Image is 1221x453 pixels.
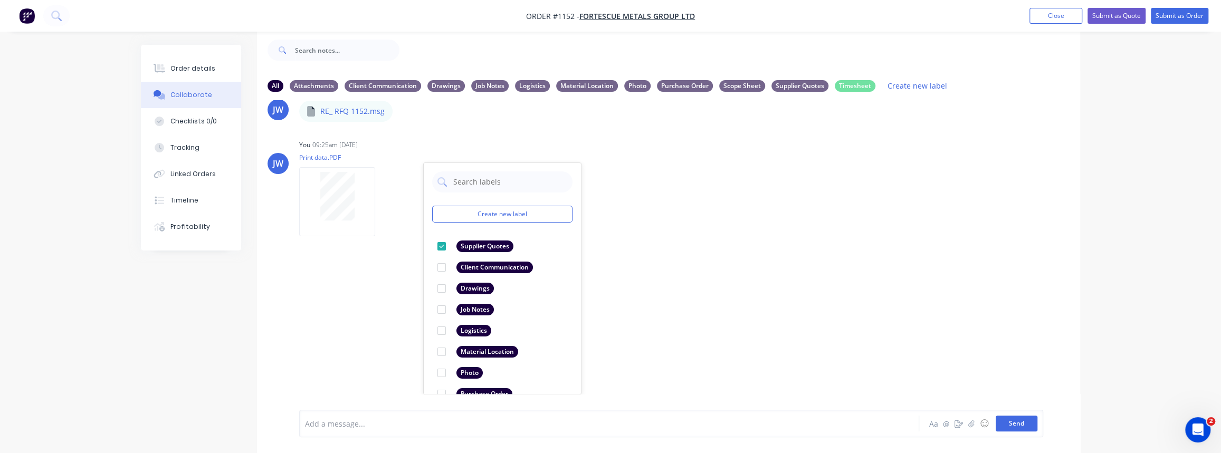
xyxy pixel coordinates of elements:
[299,153,386,162] p: Print data.PDF
[835,80,875,92] div: Timesheet
[456,325,491,336] div: Logistics
[456,304,494,315] div: Job Notes
[556,80,618,92] div: Material Location
[978,417,990,430] button: ☺
[273,103,283,116] div: JW
[170,169,216,179] div: Linked Orders
[456,367,483,379] div: Photo
[141,187,241,214] button: Timeline
[940,417,952,430] button: @
[141,214,241,240] button: Profitability
[452,171,567,192] input: Search labels
[624,80,651,92] div: Photo
[719,80,765,92] div: Scope Sheet
[141,82,241,108] button: Collaborate
[1151,8,1208,24] button: Submit as Order
[295,40,399,61] input: Search notes...
[141,55,241,82] button: Order details
[1088,8,1146,24] button: Submit as Quote
[170,64,215,73] div: Order details
[268,80,283,92] div: All
[170,117,217,126] div: Checklists 0/0
[1029,8,1082,24] button: Close
[141,134,241,161] button: Tracking
[170,90,212,100] div: Collaborate
[19,8,35,24] img: Factory
[927,417,940,430] button: Aa
[273,157,283,170] div: JW
[312,140,358,150] div: 09:25am [DATE]
[456,346,518,358] div: Material Location
[299,140,310,150] div: You
[657,80,713,92] div: Purchase Order
[170,143,199,152] div: Tracking
[290,80,338,92] div: Attachments
[996,416,1037,431] button: Send
[456,388,512,400] div: Purchase Order
[170,196,198,205] div: Timeline
[526,11,579,21] span: Order #1152 -
[170,222,210,232] div: Profitability
[320,106,385,117] p: RE_ RFQ 1152.msg
[456,262,533,273] div: Client Communication
[579,11,695,21] a: FORTESCUE METALS GROUP LTD
[456,240,513,252] div: Supplier Quotes
[882,79,952,93] button: Create new label
[141,108,241,134] button: Checklists 0/0
[456,283,494,294] div: Drawings
[1207,417,1215,426] span: 2
[1185,417,1210,442] iframe: Intercom live chat
[432,206,573,223] button: Create new label
[141,161,241,187] button: Linked Orders
[771,80,828,92] div: Supplier Quotes
[345,80,421,92] div: Client Communication
[471,80,509,92] div: Job Notes
[427,80,465,92] div: Drawings
[515,80,550,92] div: Logistics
